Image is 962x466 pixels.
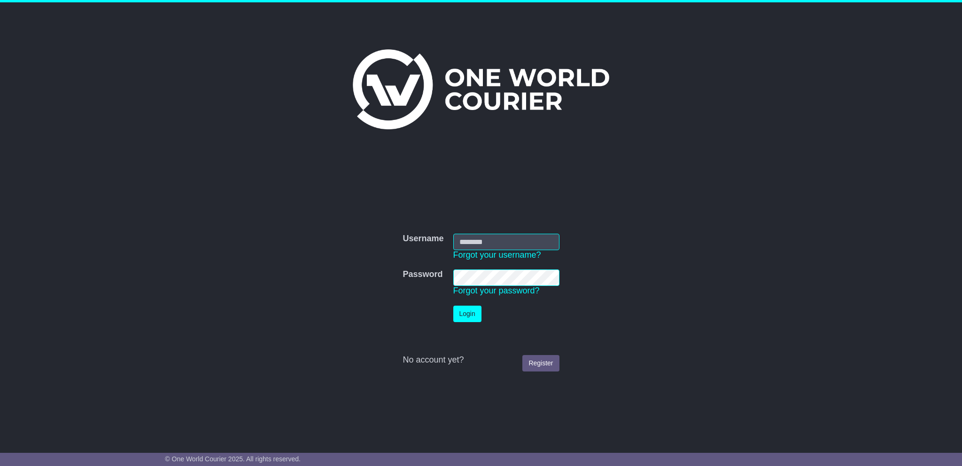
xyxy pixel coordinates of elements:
[453,286,540,295] a: Forgot your password?
[165,455,301,463] span: © One World Courier 2025. All rights reserved.
[403,269,442,280] label: Password
[403,355,559,365] div: No account yet?
[453,250,541,260] a: Forgot your username?
[453,306,481,322] button: Login
[353,49,609,129] img: One World
[403,234,443,244] label: Username
[522,355,559,371] a: Register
